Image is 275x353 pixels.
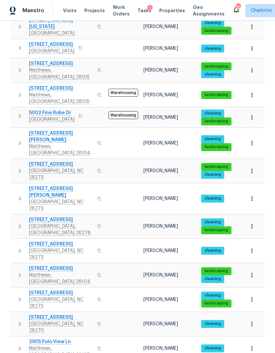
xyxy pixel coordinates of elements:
span: landscaping [202,164,231,170]
span: cleaning [202,136,224,142]
span: cleaning [202,20,224,26]
span: cleaning [202,219,224,225]
span: Work Orders [113,4,130,17]
span: Projects [84,7,105,14]
span: cleaning [202,293,224,298]
span: Tasks [137,8,151,13]
span: Warehousing [108,89,138,97]
span: [PERSON_NAME] [143,322,178,326]
span: [PERSON_NAME] [143,68,178,73]
span: cleaning [202,111,224,116]
span: Warehousing [108,111,138,119]
span: [PERSON_NAME] [143,24,178,29]
span: [PERSON_NAME] [143,115,178,120]
div: 81 [236,4,240,11]
span: Maestro [22,7,44,14]
span: [PERSON_NAME] [143,196,178,201]
span: landscaping [202,118,231,124]
span: cleaning [202,321,224,327]
span: [PERSON_NAME] [143,169,178,173]
span: cleaning [202,276,224,282]
span: [PERSON_NAME] [143,248,178,253]
span: [PERSON_NAME] [143,46,178,51]
span: [PERSON_NAME] [143,141,178,145]
span: cleaning [202,46,224,51]
span: Geo Assignments [193,4,225,17]
span: [PERSON_NAME] [143,93,178,97]
span: landscaping [202,301,231,306]
span: landscaping [202,92,231,98]
div: 1 [147,5,153,12]
span: Charlotte [251,7,272,14]
span: [PERSON_NAME] [143,273,178,277]
span: landscaping [202,64,231,69]
span: cleaning [202,196,224,201]
span: cleaning [202,248,224,253]
span: landscaping [202,144,231,150]
span: cleaning [202,172,224,177]
span: cleaning [202,345,224,351]
span: [PERSON_NAME] [143,224,178,229]
span: landscaping [202,268,231,274]
span: cleaning [202,72,224,77]
span: Properties [159,7,185,14]
span: landscaping [202,227,231,233]
span: Visits [63,7,76,14]
span: [PERSON_NAME] [143,297,178,302]
span: landscaping [202,28,231,34]
span: [PERSON_NAME] [143,346,178,351]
